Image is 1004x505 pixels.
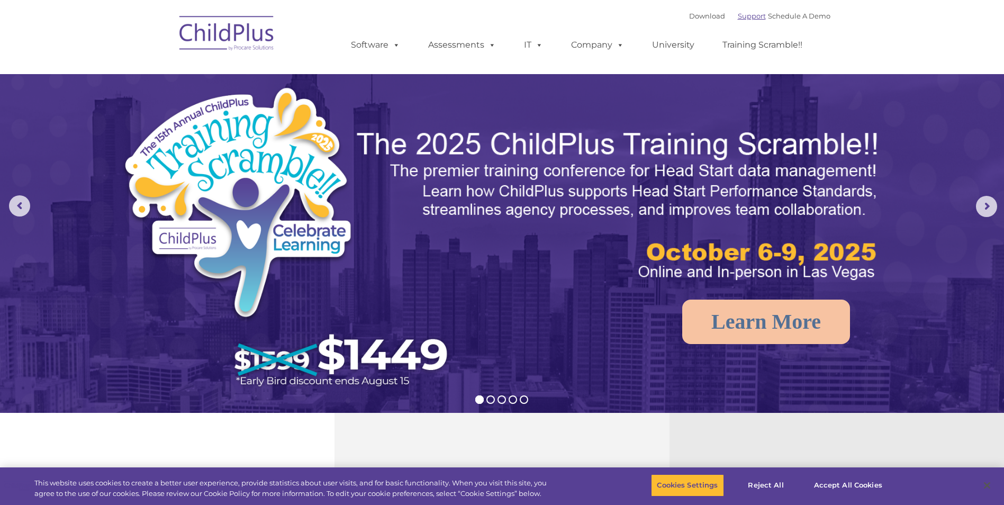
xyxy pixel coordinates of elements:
button: Cookies Settings [651,474,723,497]
a: Software [340,34,411,56]
button: Close [975,474,999,497]
a: Learn More [682,300,850,344]
a: IT [513,34,554,56]
a: Assessments [418,34,506,56]
button: Reject All [733,474,799,497]
button: Accept All Cookies [808,474,888,497]
a: University [641,34,705,56]
a: Company [560,34,635,56]
a: Schedule A Demo [768,12,830,20]
div: This website uses cookies to create a better user experience, provide statistics about user visit... [34,478,552,499]
span: Last name [147,70,179,78]
font: | [689,12,830,20]
span: Phone number [147,113,192,121]
a: Support [738,12,766,20]
a: Training Scramble!! [712,34,813,56]
a: Download [689,12,725,20]
img: ChildPlus by Procare Solutions [174,8,280,61]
